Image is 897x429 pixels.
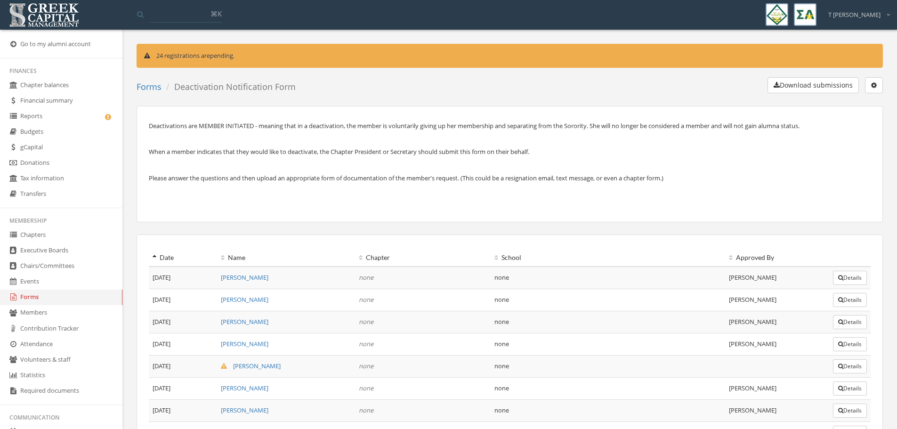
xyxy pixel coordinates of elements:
[833,404,867,418] button: Details
[729,406,776,414] span: [PERSON_NAME]
[833,381,867,396] button: Details
[221,317,268,326] a: [PERSON_NAME]
[221,362,281,370] a: [PERSON_NAME]
[729,295,776,304] span: [PERSON_NAME]
[149,311,217,333] td: [DATE]
[833,315,867,329] button: Details
[355,249,491,267] th: Chapter
[149,146,871,157] p: When a member indicates that they would like to deactivate, the Chapter President or Secretary sh...
[359,406,373,414] em: none
[156,51,200,60] span: 24 registrations
[221,295,268,304] a: [PERSON_NAME]
[822,3,890,19] div: T [PERSON_NAME]
[491,377,725,399] td: none
[149,267,217,289] td: [DATE]
[221,340,268,348] a: [PERSON_NAME]
[729,317,776,326] span: [PERSON_NAME]
[149,377,217,399] td: [DATE]
[149,289,217,311] td: [DATE]
[725,249,829,267] th: Approved By
[729,384,776,392] span: [PERSON_NAME]
[137,44,883,68] div: are pending.
[491,249,725,267] th: School
[359,362,373,370] em: none
[359,340,373,348] em: none
[491,355,725,377] td: none
[768,77,859,93] button: Download submissions
[149,121,871,131] p: Deactivations are MEMBER INITIATED - meaning that in a deactivation, the member is voluntarily gi...
[162,81,296,93] li: Deactivation Notification Form
[729,340,776,348] span: [PERSON_NAME]
[491,333,725,355] td: none
[359,384,373,392] em: none
[149,333,217,355] td: [DATE]
[221,273,268,282] a: [PERSON_NAME]
[149,399,217,421] td: [DATE]
[833,271,867,285] button: Details
[729,273,776,282] span: [PERSON_NAME]
[149,173,871,183] p: Please answer the questions and then upload an appropriate form of documentation of the member's ...
[217,249,355,267] th: Name
[359,317,373,326] em: none
[491,289,725,311] td: none
[359,295,373,304] em: none
[149,355,217,377] td: [DATE]
[833,359,867,373] button: Details
[828,10,881,19] span: T [PERSON_NAME]
[491,267,725,289] td: none
[491,399,725,421] td: none
[491,311,725,333] td: none
[359,273,373,282] em: none
[833,293,867,307] button: Details
[210,9,222,18] span: ⌘K
[833,337,867,351] button: Details
[221,384,268,392] a: [PERSON_NAME]
[137,81,162,92] a: Forms
[149,249,217,267] th: Date
[221,406,268,414] a: [PERSON_NAME]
